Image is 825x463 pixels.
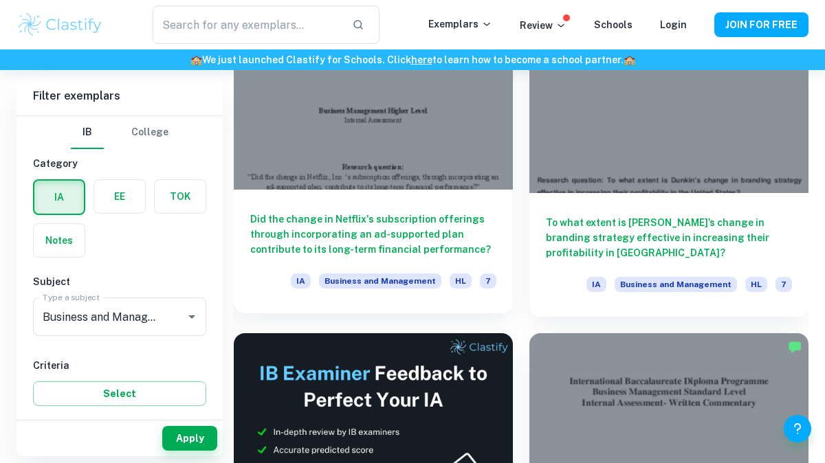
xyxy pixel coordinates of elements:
[16,77,223,115] h6: Filter exemplars
[480,273,496,289] span: 7
[162,426,217,451] button: Apply
[34,224,85,257] button: Notes
[520,18,566,33] p: Review
[594,19,632,30] a: Schools
[33,274,206,289] h6: Subject
[546,215,792,260] h6: To what extent is [PERSON_NAME]’s change in branding strategy effective in increasing their profi...
[71,116,168,149] div: Filter type choice
[714,12,808,37] button: JOIN FOR FREE
[660,19,687,30] a: Login
[71,116,104,149] button: IB
[586,277,606,292] span: IA
[94,180,145,213] button: EE
[43,291,100,303] label: Type a subject
[33,156,206,171] h6: Category
[615,277,737,292] span: Business and Management
[784,415,811,442] button: Help and Feedback
[788,340,802,354] img: Marked
[33,381,206,406] button: Select
[131,116,168,149] button: College
[155,180,206,213] button: TOK
[775,277,792,292] span: 7
[3,52,822,67] h6: We just launched Clastify for Schools. Click to learn how to become a school partner.
[450,273,472,289] span: HL
[745,277,767,292] span: HL
[16,11,104,38] img: Clastify logo
[250,212,496,257] h6: Did the change in Netflix's subscription offerings through incorporating an ad-supported plan con...
[428,16,492,32] p: Exemplars
[182,307,201,326] button: Open
[319,273,441,289] span: Business and Management
[411,54,432,65] a: here
[291,273,311,289] span: IA
[624,54,635,65] span: 🏫
[34,181,84,214] button: IA
[190,54,202,65] span: 🏫
[33,358,206,373] h6: Criteria
[153,5,341,44] input: Search for any exemplars...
